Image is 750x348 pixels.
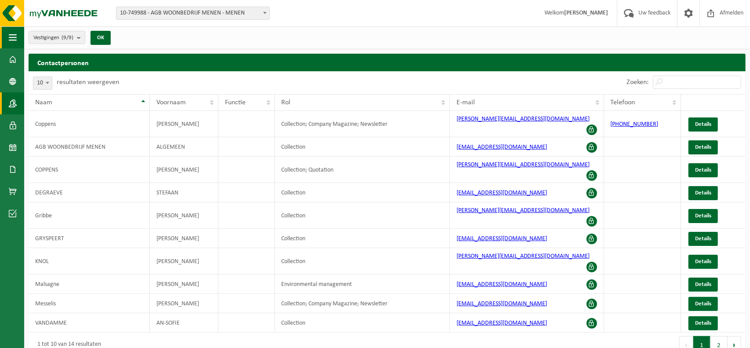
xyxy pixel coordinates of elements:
td: [PERSON_NAME] [150,111,219,137]
span: Details [695,167,711,173]
h2: Contactpersonen [29,54,746,71]
strong: [PERSON_NAME] [564,10,608,16]
button: Vestigingen(9/9) [29,31,85,44]
span: Details [695,301,711,307]
span: Telefoon [611,99,635,106]
a: [PERSON_NAME][EMAIL_ADDRESS][DOMAIN_NAME] [457,161,590,168]
span: 10 [33,77,52,89]
a: [EMAIL_ADDRESS][DOMAIN_NAME] [457,300,547,307]
a: [EMAIL_ADDRESS][DOMAIN_NAME] [457,144,547,150]
span: Details [695,259,711,264]
span: Details [695,213,711,219]
td: [PERSON_NAME] [150,294,219,313]
span: E-mail [457,99,475,106]
td: Collection; Quotation [275,157,450,183]
td: [PERSON_NAME] [150,157,219,183]
span: Vestigingen [33,31,73,44]
td: KNOL [29,248,150,275]
a: [EMAIL_ADDRESS][DOMAIN_NAME] [457,320,547,326]
span: Details [695,121,711,127]
span: Rol [282,99,291,106]
td: COPPENS [29,157,150,183]
td: VANDAMME [29,313,150,333]
td: GRYSPEERT [29,229,150,248]
a: Details [688,316,718,330]
span: 10 [33,77,52,90]
a: Details [688,232,718,246]
a: Details [688,278,718,292]
a: Details [688,140,718,154]
td: [PERSON_NAME] [150,202,219,229]
td: Collection; Company Magazine; Newsletter [275,111,450,137]
span: Voornaam [156,99,186,106]
td: Collection [275,229,450,248]
td: AGB WOONBEDRIJF MENEN [29,137,150,157]
span: Naam [35,99,52,106]
a: [PERSON_NAME][EMAIL_ADDRESS][DOMAIN_NAME] [457,116,590,122]
a: Details [688,255,718,269]
span: 10-749988 - AGB WOONBEDRIJF MENEN - MENEN [116,7,269,19]
td: Collection [275,248,450,275]
span: Details [695,320,711,326]
a: [PERSON_NAME][EMAIL_ADDRESS][DOMAIN_NAME] [457,253,590,260]
td: Coppens [29,111,150,137]
a: Details [688,117,718,132]
span: Details [695,236,711,242]
span: Details [695,144,711,150]
a: [PHONE_NUMBER] [611,121,659,128]
a: [EMAIL_ADDRESS][DOMAIN_NAME] [457,235,547,242]
a: [EMAIL_ADDRESS][DOMAIN_NAME] [457,281,547,288]
a: Details [688,186,718,200]
span: Functie [225,99,246,106]
td: Malsagne [29,275,150,294]
count: (9/9) [62,35,73,40]
a: Details [688,209,718,223]
td: Collection [275,137,450,157]
td: AN-SOFIE [150,313,219,333]
td: Collection [275,202,450,229]
a: Details [688,297,718,311]
td: ALGEMEEN [150,137,219,157]
td: [PERSON_NAME] [150,248,219,275]
span: Details [695,282,711,287]
button: OK [91,31,111,45]
a: Details [688,163,718,177]
td: Gribbe [29,202,150,229]
td: Messelis [29,294,150,313]
td: [PERSON_NAME] [150,275,219,294]
td: Environmental management [275,275,450,294]
span: 10-749988 - AGB WOONBEDRIJF MENEN - MENEN [116,7,270,20]
td: [PERSON_NAME] [150,229,219,248]
td: Collection [275,313,450,333]
a: [EMAIL_ADDRESS][DOMAIN_NAME] [457,190,547,196]
label: Zoeken: [627,79,649,86]
td: STEFAAN [150,183,219,202]
td: Collection; Company Magazine; Newsletter [275,294,450,313]
label: resultaten weergeven [57,79,119,86]
td: DEGRAEVE [29,183,150,202]
span: Details [695,190,711,196]
a: [PERSON_NAME][EMAIL_ADDRESS][DOMAIN_NAME] [457,207,590,214]
td: Collection [275,183,450,202]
